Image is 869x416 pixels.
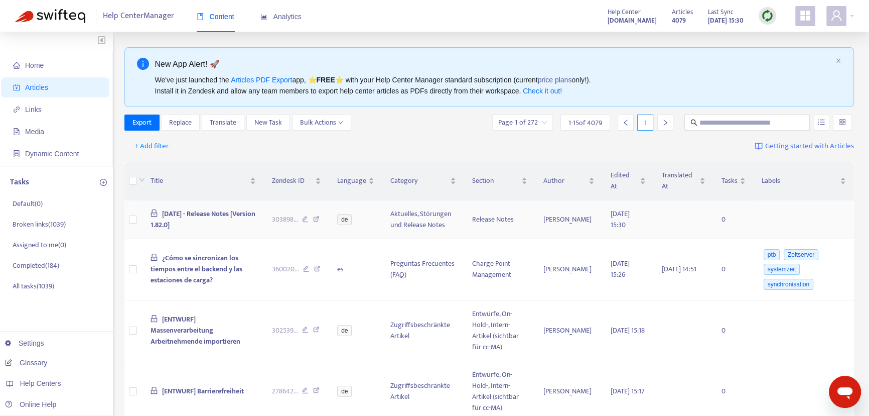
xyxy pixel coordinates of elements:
span: systemzeit [764,264,800,275]
p: Tasks [10,176,29,188]
span: [DATE] 15:17 [611,385,645,397]
span: right [662,119,669,126]
p: Assigned to me ( 0 ) [13,240,66,250]
a: Glossary [5,359,47,367]
span: 302539 ... [272,325,298,336]
button: New Task [246,115,290,131]
td: 0 [713,239,754,300]
td: Release Notes [464,200,535,239]
td: Aktuelles, Störungen und Release Notes [382,200,464,239]
span: 278642 ... [272,386,298,397]
button: unordered-list [814,115,829,131]
b: FREE [316,76,335,84]
img: sync.dc5367851b00ba804db3.png [761,10,774,22]
span: New Task [254,117,282,128]
a: Articles PDF Export [231,76,292,84]
td: Entwürfe, On-Hold-, Intern-Artikel (sichtbar für cc-MA) [464,300,535,361]
td: 0 [713,200,754,239]
span: + Add filter [134,140,169,152]
span: Author [543,175,586,186]
th: Translated At [654,162,713,200]
span: Media [25,128,44,136]
img: image-link [755,142,763,150]
span: Replace [169,117,192,128]
span: Zeitserver [784,249,818,260]
span: synchronisation [764,279,813,290]
a: Online Help [5,400,56,408]
a: Settings [5,339,44,347]
span: lock [150,209,158,217]
span: account-book [13,84,20,91]
p: Completed ( 184 ) [13,260,59,271]
span: Analytics [260,13,302,21]
span: ptb [764,249,780,260]
span: Articles [25,83,48,91]
span: down [338,120,343,125]
td: [PERSON_NAME] [535,200,602,239]
span: Bulk Actions [300,117,343,128]
td: [PERSON_NAME] [535,239,602,300]
span: [DATE] 15:30 [611,208,630,231]
button: close [835,58,841,64]
td: es [329,239,382,300]
th: Title [142,162,263,200]
span: ¿Cómo se sincronizan los tiempos entre el backend y las estaciones de carga? [150,252,242,286]
p: Broken links ( 1039 ) [13,219,66,230]
a: Getting started with Articles [755,138,854,154]
th: Zendesk ID [264,162,330,200]
span: Links [25,106,42,114]
span: link [13,106,20,113]
td: Preguntas Frecuentes (FAQ) [382,239,464,300]
span: Tasks [721,175,738,186]
a: price plans [538,76,572,84]
span: [ENTWURF] Barrierefreiheit [162,385,244,397]
td: [PERSON_NAME] [535,300,602,361]
div: New App Alert! 🚀 [155,58,832,70]
span: de [337,214,352,225]
span: Title [150,175,247,186]
td: 0 [713,300,754,361]
span: Export [132,117,152,128]
span: [DATE] 15:26 [611,258,630,280]
td: Charge Point Management [464,239,535,300]
span: unordered-list [818,119,825,126]
span: Section [472,175,519,186]
span: [DATE] 14:51 [662,263,696,275]
span: area-chart [260,13,267,20]
span: Category [390,175,448,186]
p: All tasks ( 1039 ) [13,281,54,291]
a: Check it out! [523,87,562,95]
th: Tasks [713,162,754,200]
span: Language [337,175,366,186]
span: Home [25,61,44,69]
button: Bulk Actionsdown [292,115,351,131]
button: Translate [202,115,244,131]
span: Help Center Manager [103,7,174,26]
a: [DOMAIN_NAME] [608,15,657,26]
span: Translate [210,117,236,128]
span: user [830,10,842,22]
span: lock [150,386,158,394]
span: de [337,325,352,336]
span: de [337,386,352,397]
button: Replace [161,115,200,131]
span: lock [150,315,158,323]
img: Swifteq [15,9,85,23]
th: Edited At [603,162,654,200]
iframe: Schaltfläche zum Öffnen des Messaging-Fensters [829,376,861,408]
th: Section [464,162,535,200]
span: search [690,119,697,126]
th: Category [382,162,464,200]
span: Translated At [662,170,697,192]
span: [ENTWURF] Massenverarbeitung Arbeitnehmende importieren [150,314,240,347]
span: container [13,150,20,157]
span: home [13,62,20,69]
span: file-image [13,128,20,135]
span: book [197,13,204,20]
span: Help Center [608,7,641,18]
span: Last Sync [708,7,734,18]
span: Getting started with Articles [765,141,854,152]
div: We've just launched the app, ⭐ ⭐️ with your Help Center Manager standard subscription (current on... [155,74,832,96]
